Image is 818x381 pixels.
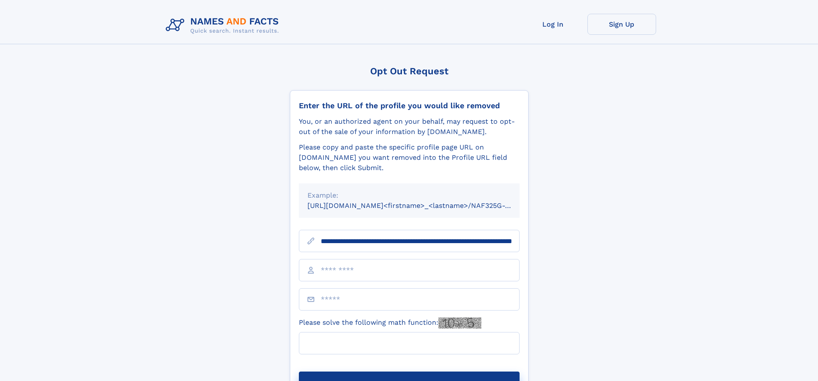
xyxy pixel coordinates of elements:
[587,14,656,35] a: Sign Up
[299,142,520,173] div: Please copy and paste the specific profile page URL on [DOMAIN_NAME] you want removed into the Pr...
[299,101,520,110] div: Enter the URL of the profile you would like removed
[307,201,536,210] small: [URL][DOMAIN_NAME]<firstname>_<lastname>/NAF325G-xxxxxxxx
[307,190,511,201] div: Example:
[519,14,587,35] a: Log In
[162,14,286,37] img: Logo Names and Facts
[290,66,529,76] div: Opt Out Request
[299,317,481,329] label: Please solve the following math function:
[299,116,520,137] div: You, or an authorized agent on your behalf, may request to opt-out of the sale of your informatio...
